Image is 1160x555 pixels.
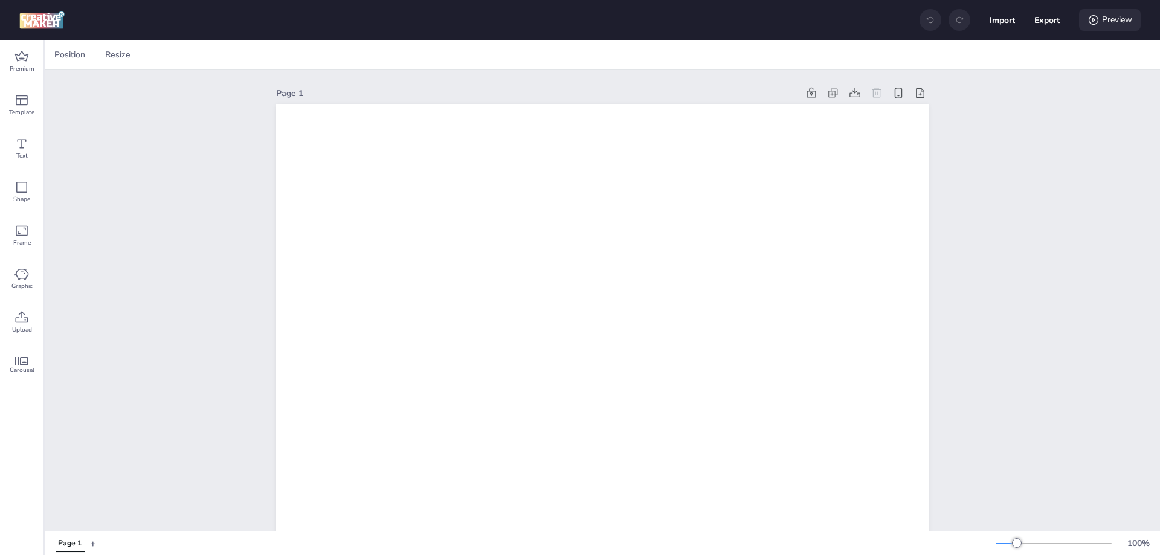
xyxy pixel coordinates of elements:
[990,7,1015,33] button: Import
[10,365,34,375] span: Carousel
[52,48,88,61] span: Position
[12,325,32,335] span: Upload
[19,11,65,29] img: logo Creative Maker
[13,194,30,204] span: Shape
[13,238,31,248] span: Frame
[9,107,34,117] span: Template
[10,64,34,74] span: Premium
[11,281,33,291] span: Graphic
[58,538,82,549] div: Page 1
[50,533,90,554] div: Tabs
[276,87,798,100] div: Page 1
[1034,7,1060,33] button: Export
[1124,537,1153,550] div: 100 %
[1079,9,1141,31] div: Preview
[90,533,96,554] button: +
[16,151,28,161] span: Text
[103,48,133,61] span: Resize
